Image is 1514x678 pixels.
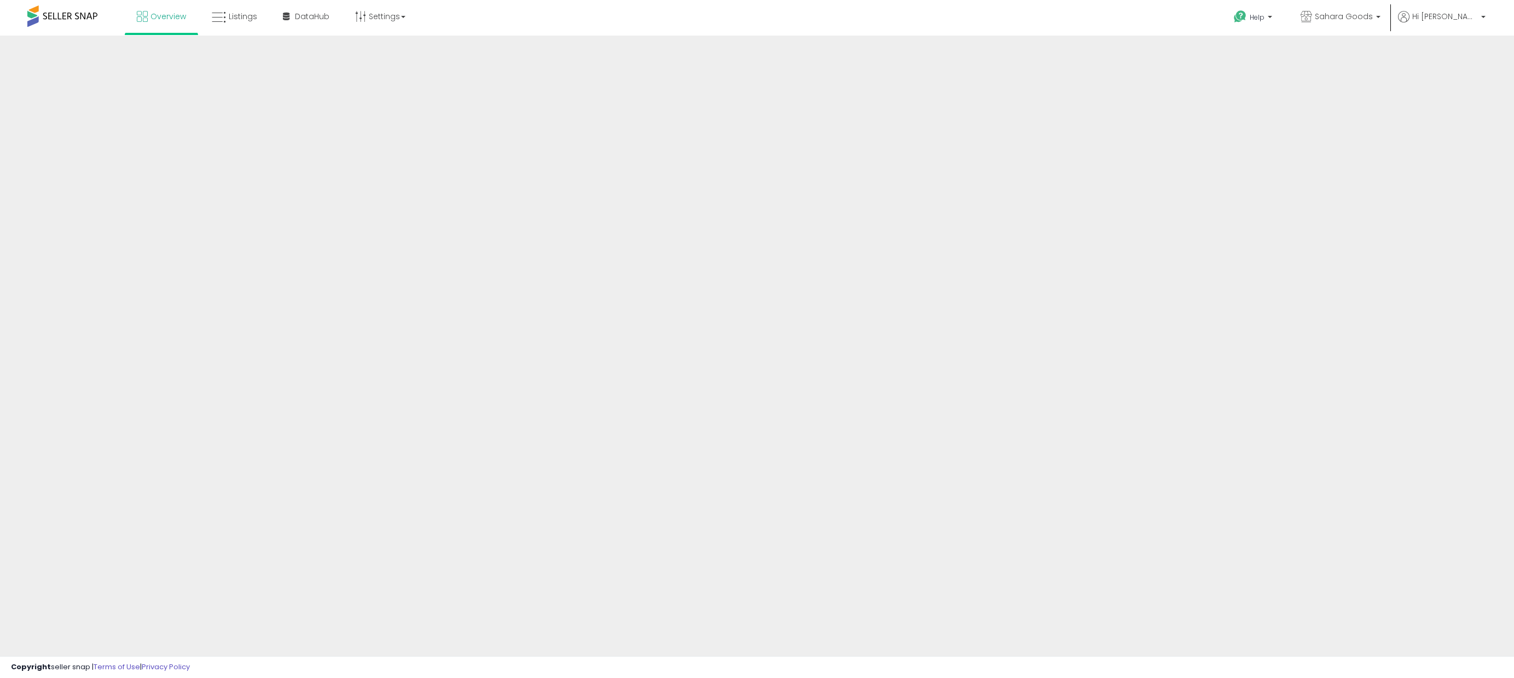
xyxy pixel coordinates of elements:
span: Listings [229,11,257,22]
span: DataHub [295,11,329,22]
span: Help [1250,13,1264,22]
span: Sahara Goods [1315,11,1373,22]
a: Help [1225,2,1283,36]
span: Overview [150,11,186,22]
a: Hi [PERSON_NAME] [1398,11,1486,36]
span: Hi [PERSON_NAME] [1412,11,1478,22]
i: Get Help [1233,10,1247,24]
